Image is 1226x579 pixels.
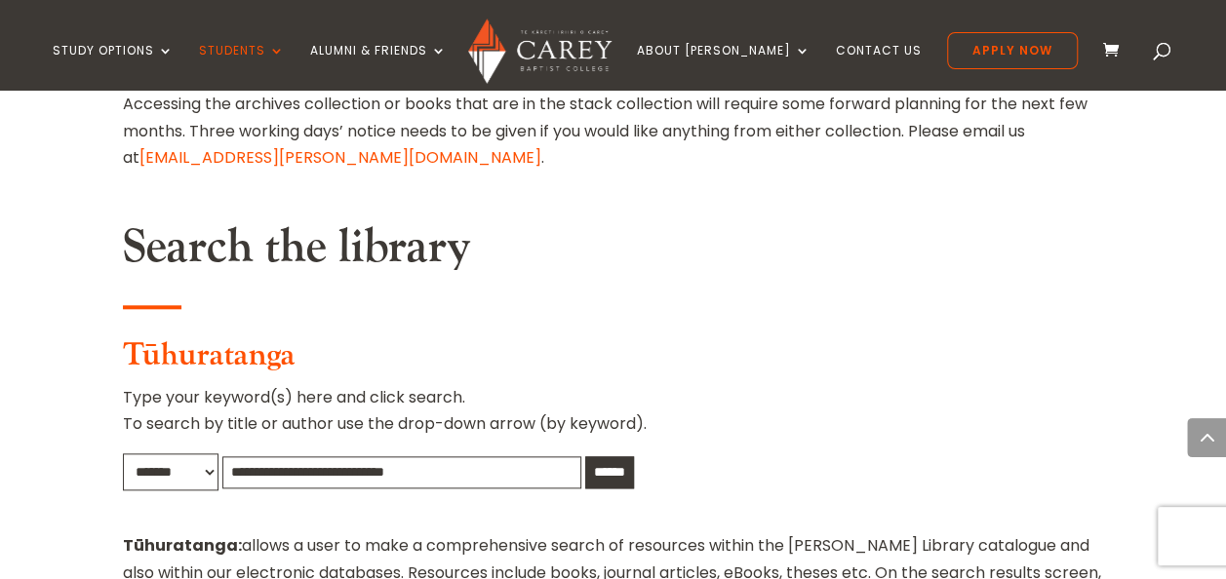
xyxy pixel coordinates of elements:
[123,219,1104,286] h2: Search the library
[310,44,447,90] a: Alumni & Friends
[468,19,612,84] img: Carey Baptist College
[123,384,1104,452] p: Type your keyword(s) here and click search. To search by title or author use the drop-down arrow ...
[947,32,1078,69] a: Apply Now
[139,146,541,169] a: [EMAIL_ADDRESS][PERSON_NAME][DOMAIN_NAME]
[836,44,922,90] a: Contact Us
[199,44,285,90] a: Students
[123,91,1104,171] p: Accessing the archives collection or books that are in the stack collection will require some for...
[123,534,242,557] strong: Tūhuratanga:
[123,337,1104,384] h3: Tūhuratanga
[53,44,174,90] a: Study Options
[637,44,811,90] a: About [PERSON_NAME]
